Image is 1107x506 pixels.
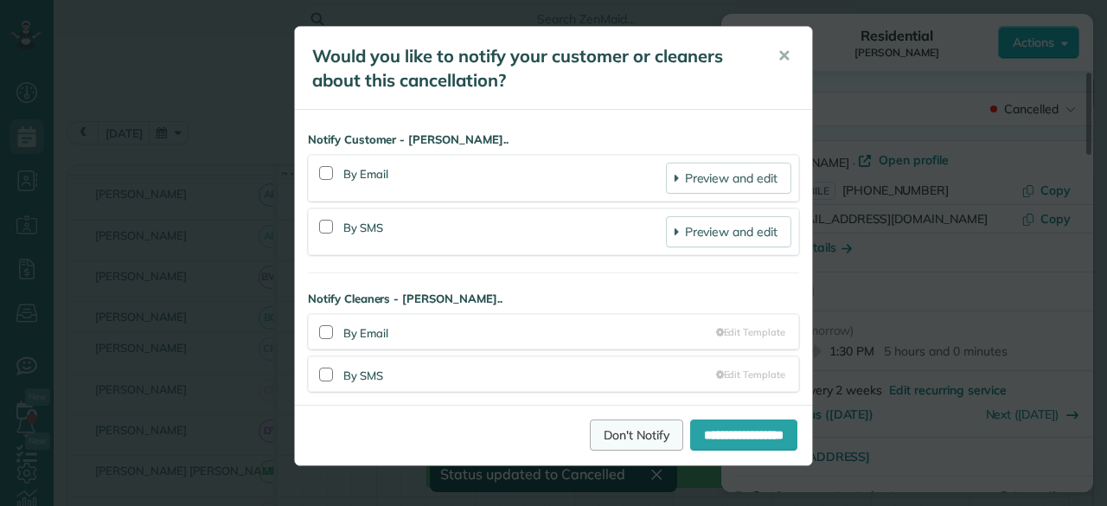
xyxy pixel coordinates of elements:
[343,163,666,194] div: By Email
[777,46,790,66] span: ✕
[343,216,666,247] div: By SMS
[308,291,799,307] strong: Notify Cleaners - [PERSON_NAME]..
[312,44,753,93] h5: Would you like to notify your customer or cleaners about this cancellation?
[343,322,716,342] div: By Email
[590,420,683,451] a: Don't Notify
[716,368,785,381] a: Edit Template
[666,216,791,247] a: Preview and edit
[716,325,785,339] a: Edit Template
[343,364,716,384] div: By SMS
[308,131,799,148] strong: Notify Customer - [PERSON_NAME]..
[666,163,791,194] a: Preview and edit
